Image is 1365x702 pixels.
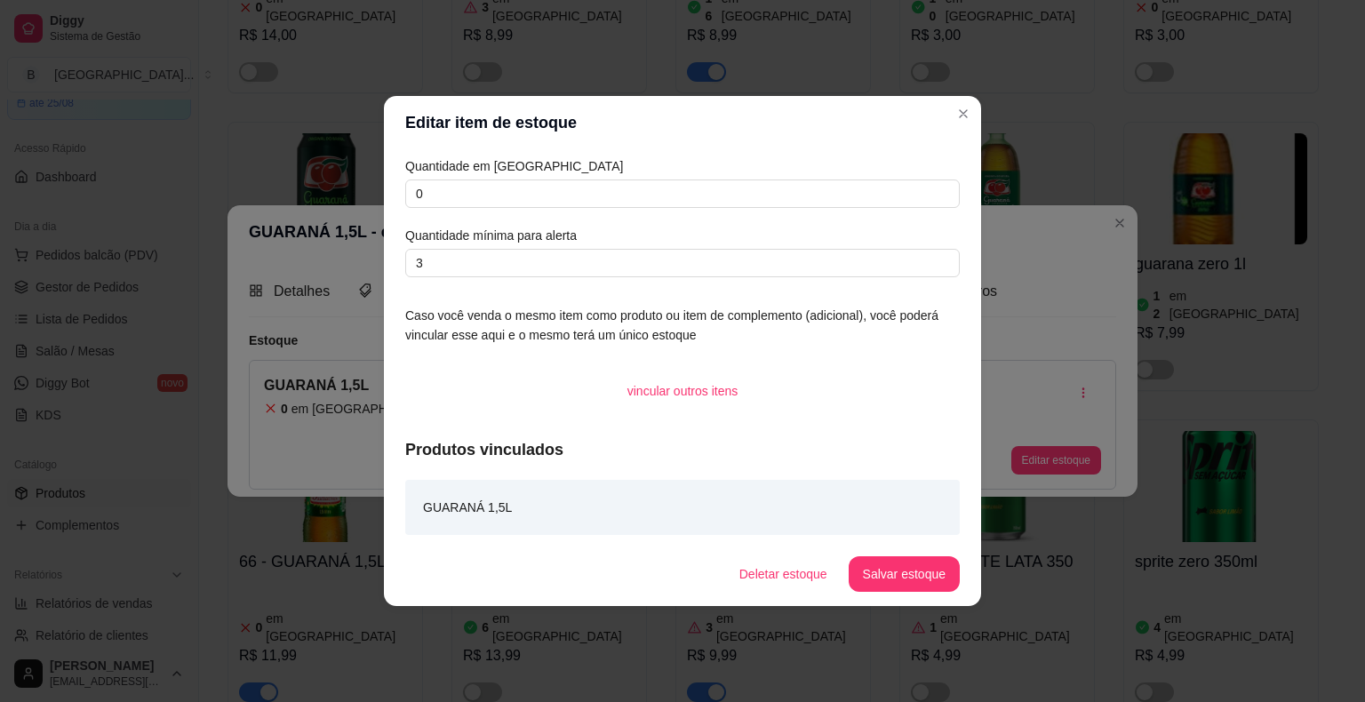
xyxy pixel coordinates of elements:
[405,306,960,345] article: Caso você venda o mesmo item como produto ou item de complemento (adicional), você poderá vincula...
[613,373,753,409] button: vincular outros itens
[849,556,960,592] button: Salvar estoque
[423,498,512,517] article: GUARANÁ 1,5L
[405,437,960,462] article: Produtos vinculados
[725,556,842,592] button: Deletar estoque
[384,96,981,149] header: Editar item de estoque
[949,100,978,128] button: Close
[405,156,960,176] article: Quantidade em [GEOGRAPHIC_DATA]
[405,226,960,245] article: Quantidade mínima para alerta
